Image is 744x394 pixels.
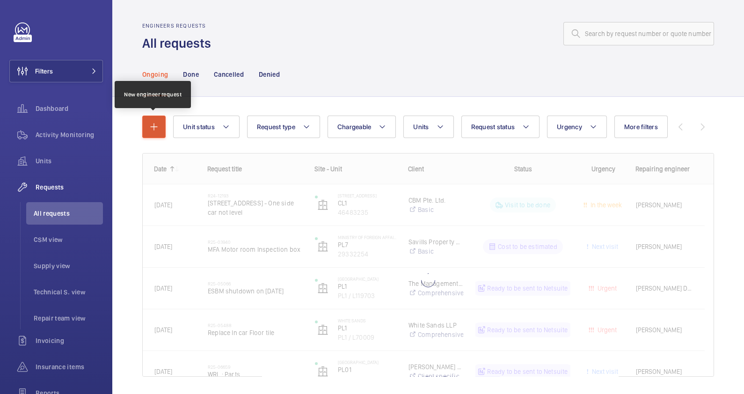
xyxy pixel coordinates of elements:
[34,209,103,218] span: All requests
[36,336,103,345] span: Invoicing
[34,235,103,244] span: CSM view
[142,22,217,29] h2: Engineers requests
[624,123,658,131] span: More filters
[34,314,103,323] span: Repair team view
[413,123,429,131] span: Units
[36,362,103,372] span: Insurance items
[142,70,168,79] p: Ongoing
[35,66,53,76] span: Filters
[183,123,215,131] span: Unit status
[34,287,103,297] span: Technical S. view
[36,182,103,192] span: Requests
[9,60,103,82] button: Filters
[257,123,295,131] span: Request type
[563,22,714,45] input: Search by request number or quote number
[36,104,103,113] span: Dashboard
[34,261,103,270] span: Supply view
[328,116,396,138] button: Chargeable
[142,35,217,52] h1: All requests
[36,130,103,139] span: Activity Monitoring
[259,70,280,79] p: Denied
[461,116,540,138] button: Request status
[173,116,240,138] button: Unit status
[247,116,320,138] button: Request type
[547,116,607,138] button: Urgency
[614,116,668,138] button: More filters
[124,90,182,99] div: New engineer request
[337,123,372,131] span: Chargeable
[557,123,582,131] span: Urgency
[36,156,103,166] span: Units
[403,116,453,138] button: Units
[471,123,515,131] span: Request status
[183,70,198,79] p: Done
[214,70,244,79] p: Cancelled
